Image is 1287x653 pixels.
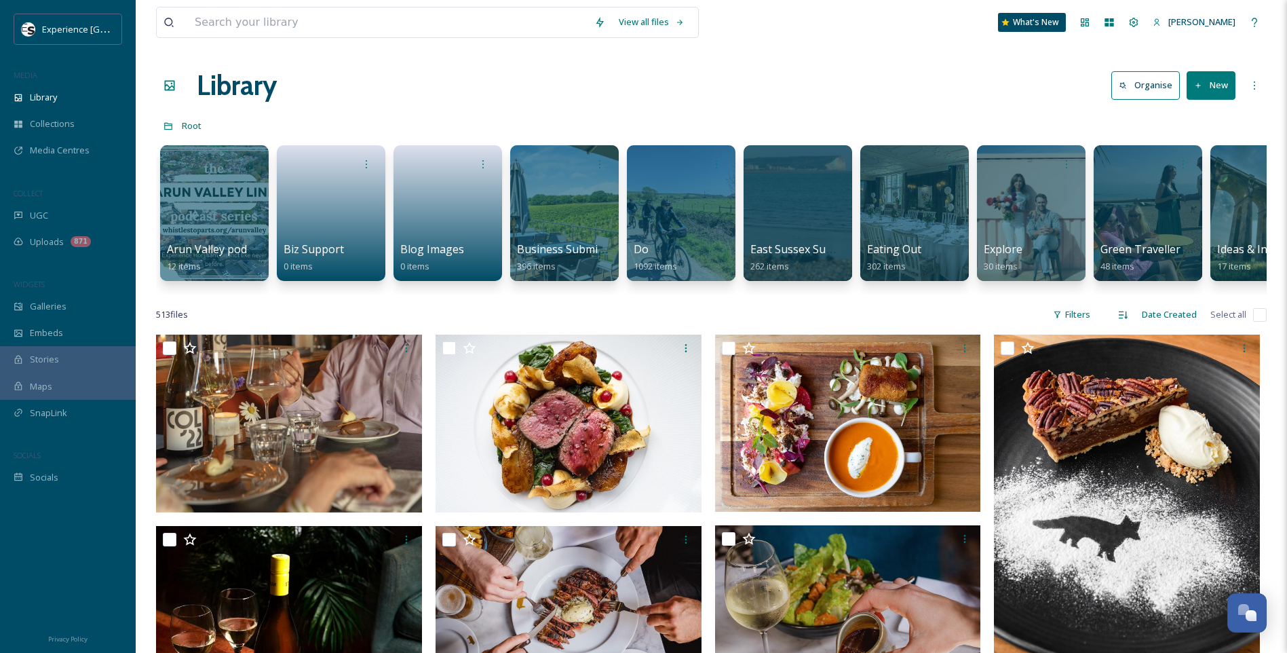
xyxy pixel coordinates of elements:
span: Uploads [30,236,64,248]
span: East Sussex Summer photo shoot (copyright free) [750,242,1004,257]
a: View all files [612,9,691,35]
img: ext_1755532846.546407_xdbphotography@gmail.com-SM-Ginger_Fox-27 (2).jpg [715,335,981,512]
span: 262 items [750,260,789,272]
input: Search your library [188,7,588,37]
span: Root [182,119,201,132]
span: Galleries [30,300,66,313]
a: Library [197,65,277,106]
a: Business Submissions396 items [517,243,630,272]
span: Do [634,242,649,257]
a: Green Traveller Video footage48 items [1100,243,1255,272]
a: Organise [1111,71,1187,99]
span: Embeds [30,326,63,339]
span: UGC [30,209,48,222]
img: ext_1755532852.509547_xdbphotography@gmail.com-SM-The_Ginger_Fox-19.jpg [436,335,702,512]
span: [PERSON_NAME] [1168,16,1235,28]
a: What's New [998,13,1066,32]
span: Collections [30,117,75,130]
span: 513 file s [156,308,188,321]
div: Date Created [1135,301,1204,328]
span: 48 items [1100,260,1134,272]
span: Maps [30,380,52,393]
button: Open Chat [1227,593,1267,633]
img: WSCC%20ES%20Socials%20Icon%20-%20Secondary%20-%20Black.jpg [22,22,35,36]
span: 0 items [284,260,313,272]
a: East Sussex Summer photo shoot (copyright free)262 items [750,243,1004,272]
a: Root [182,117,201,134]
span: Business Submissions [517,242,630,257]
span: Green Traveller Video footage [1100,242,1255,257]
a: Do1092 items [634,243,677,272]
span: Arun Valley podcast [167,242,267,257]
span: MEDIA [14,70,37,80]
span: 12 items [167,260,201,272]
span: Library [30,91,57,104]
img: Tillingham_10062024_Jamesratchford_Sussex-78.jpg [156,335,422,512]
span: Privacy Policy [48,635,88,643]
span: Explore [984,242,1022,257]
span: Media Centres [30,144,90,157]
span: Eating Out [867,242,921,257]
span: WIDGETS [14,279,45,289]
a: Explore30 items [984,243,1022,272]
span: 0 items [400,260,429,272]
span: Experience [GEOGRAPHIC_DATA] [42,22,176,35]
button: New [1187,71,1235,99]
a: Privacy Policy [48,630,88,646]
span: Select all [1210,308,1246,321]
span: COLLECT [14,188,43,198]
span: Biz Support [284,242,344,257]
span: Stories [30,353,59,366]
span: Blog Images [400,242,464,257]
span: 30 items [984,260,1018,272]
div: 871 [71,236,91,247]
a: Ideas & Inspo17 items [1217,243,1286,272]
a: Biz Support0 items [284,243,344,272]
span: 17 items [1217,260,1251,272]
a: [PERSON_NAME] [1146,9,1242,35]
span: 1092 items [634,260,677,272]
div: Filters [1046,301,1097,328]
a: Blog Images0 items [400,243,464,272]
span: 396 items [517,260,556,272]
span: 302 items [867,260,906,272]
span: SOCIALS [14,450,41,460]
a: Eating Out302 items [867,243,921,272]
span: Ideas & Inspo [1217,242,1286,257]
span: Socials [30,471,58,484]
span: SnapLink [30,407,67,419]
button: Organise [1111,71,1180,99]
a: Arun Valley podcast12 items [167,243,267,272]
